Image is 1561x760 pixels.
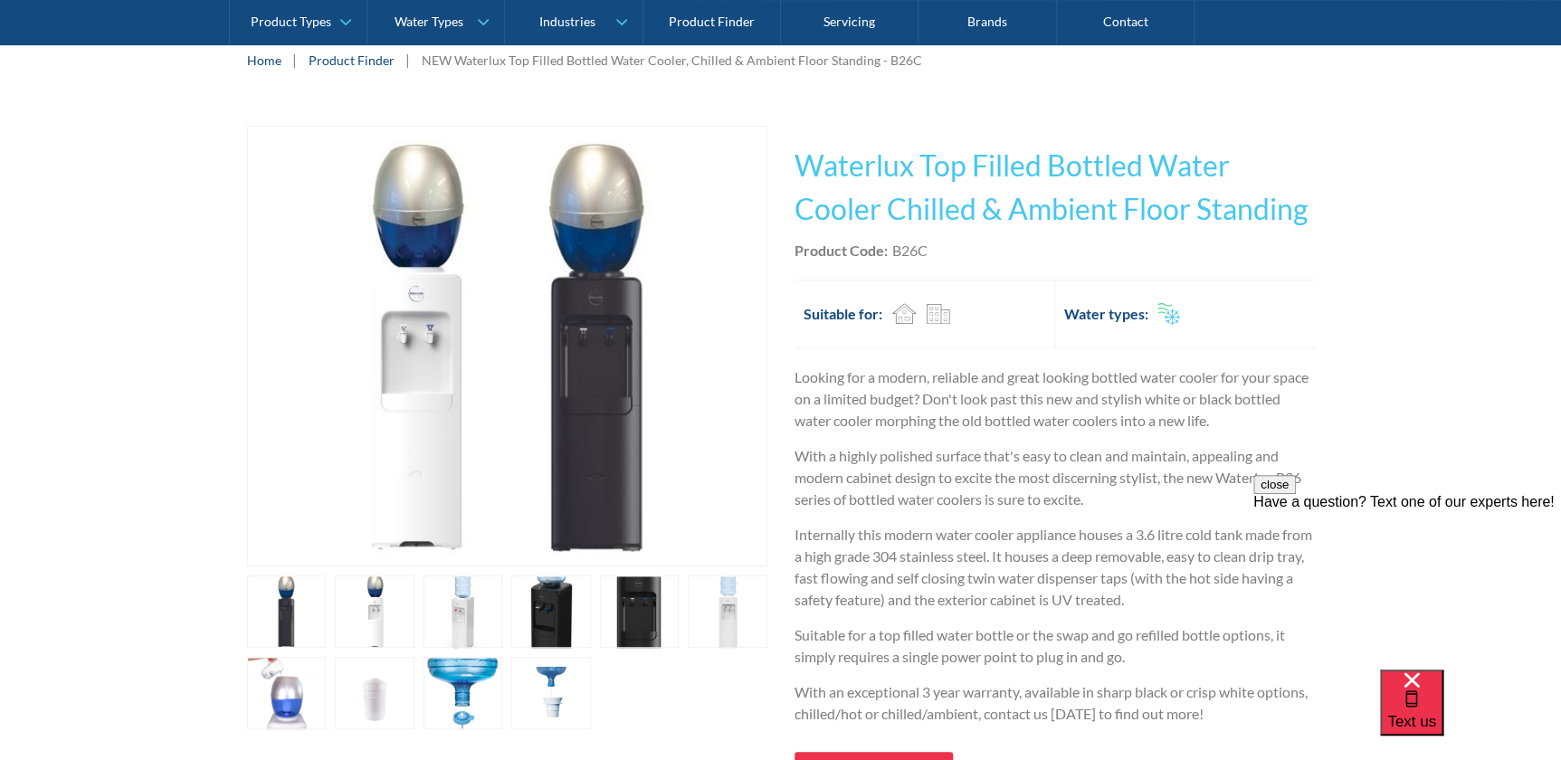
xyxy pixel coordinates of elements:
[422,51,922,70] div: NEW Waterlux Top Filled Bottled Water Cooler, Chilled & Ambient Floor Standing - B26C
[511,657,591,729] a: open lightbox
[247,126,767,566] a: open lightbox
[247,657,327,729] a: open lightbox
[795,445,1315,510] p: With a highly polished surface that's easy to clean and maintain, appealing and modern cabinet de...
[290,49,300,71] div: |
[804,303,882,325] h2: Suitable for:
[688,575,767,648] a: open lightbox
[795,624,1315,668] p: Suitable for a top filled water bottle or the swap and go refilled bottle options, it simply requ...
[1064,303,1148,325] h2: Water types:
[1253,475,1561,692] iframe: podium webchat widget prompt
[247,51,281,70] a: Home
[424,575,503,648] a: open lightbox
[251,14,331,30] div: Product Types
[288,127,727,565] img: NEW Waterlux Top Filled Bottled Water Cooler, Chilled & Ambient Floor Standing - B26C
[892,240,928,261] div: B26C
[404,49,413,71] div: |
[795,242,888,259] strong: Product Code:
[335,575,414,648] a: open lightbox
[600,575,680,648] a: open lightbox
[795,524,1315,611] p: Internally this modern water cooler appliance houses a 3.6 litre cold tank made from a high grade...
[795,366,1315,432] p: Looking for a modern, reliable and great looking bottled water cooler for your space on a limited...
[795,144,1315,231] h1: Waterlux Top Filled Bottled Water Cooler Chilled & Ambient Floor Standing
[795,681,1315,725] p: With an exceptional 3 year warranty, available in sharp black or crisp white options, chilled/hot...
[335,657,414,729] a: open lightbox
[247,575,327,648] a: open lightbox
[511,575,591,648] a: open lightbox
[395,14,463,30] div: Water Types
[1380,670,1561,760] iframe: podium webchat widget bubble
[538,14,595,30] div: Industries
[309,51,395,70] a: Product Finder
[424,657,503,729] a: open lightbox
